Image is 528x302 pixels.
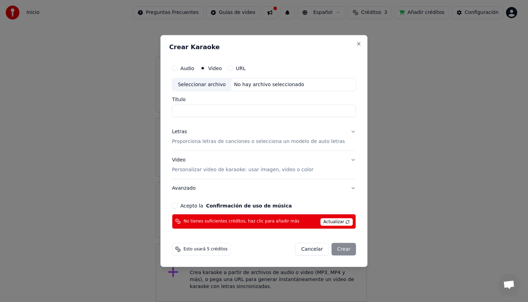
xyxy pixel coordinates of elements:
h2: Crear Karaoke [169,44,359,50]
div: Letras [172,128,187,135]
div: Seleccionar archivo [172,78,231,91]
p: Proporciona letras de canciones o selecciona un modelo de auto letras [172,138,345,145]
div: No hay archivo seleccionado [231,81,307,88]
label: URL [236,66,245,71]
span: Actualizar [320,218,353,226]
p: Personalizar video de karaoke: usar imagen, video o color [172,166,313,173]
label: Acepto la [180,203,292,208]
button: Avanzado [172,179,356,197]
label: Audio [180,66,194,71]
button: VideoPersonalizar video de karaoke: usar imagen, video o color [172,151,356,179]
button: Acepto la [206,203,292,208]
label: Título [172,97,356,102]
label: Video [208,66,222,71]
span: No tienes suficientes créditos, haz clic para añadir más [183,219,299,224]
button: Cancelar [295,243,329,255]
div: Video [172,157,313,173]
button: LetrasProporciona letras de canciones o selecciona un modelo de auto letras [172,123,356,151]
span: Esto usará 5 créditos [183,246,227,252]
